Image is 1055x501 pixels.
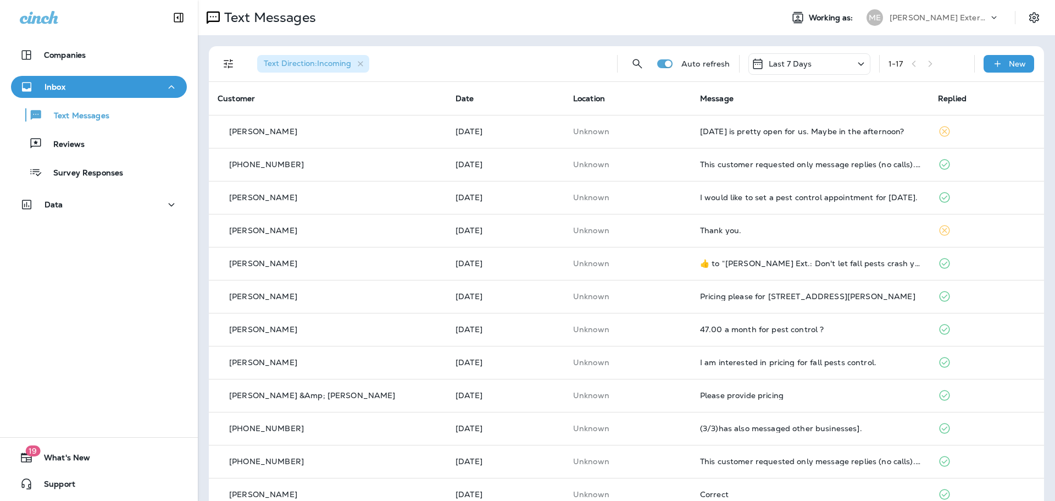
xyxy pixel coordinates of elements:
p: Inbox [45,82,65,91]
p: Auto refresh [681,59,730,68]
p: This customer does not have a last location and the phone number they messaged is not assigned to... [573,424,682,433]
p: Sep 12, 2025 02:44 PM [456,457,556,466]
p: This customer does not have a last location and the phone number they messaged is not assigned to... [573,457,682,466]
div: ​👍​ to “ Mares Ext.: Don't let fall pests crash your season! Our Quarterly Pest Control blocks an... [700,259,920,268]
button: Companies [11,44,187,66]
p: This customer does not have a last location and the phone number they messaged is not assigned to... [573,325,682,334]
p: [PERSON_NAME] &Amp; [PERSON_NAME] [229,391,396,400]
p: This customer does not have a last location and the phone number they messaged is not assigned to... [573,226,682,235]
div: (3/3)has also messaged other businesses]. [700,424,920,433]
button: Survey Responses [11,161,187,184]
p: Sep 18, 2025 11:41 AM [456,259,556,268]
p: Sep 18, 2025 10:47 AM [456,358,556,367]
p: This customer does not have a last location and the phone number they messaged is not assigned to... [573,391,682,400]
div: I would like to set a pest control appointment for November 2025. [700,193,920,202]
div: Text Direction:Incoming [257,55,369,73]
p: This customer does not have a last location and the phone number they messaged is not assigned to... [573,358,682,367]
p: [PERSON_NAME] [229,259,297,268]
p: Sep 10, 2025 09:22 AM [456,490,556,499]
div: 1 - 17 [889,59,903,68]
button: Reviews [11,132,187,155]
p: This customer does not have a last location and the phone number they messaged is not assigned to... [573,127,682,136]
button: Collapse Sidebar [163,7,194,29]
p: [PERSON_NAME] [229,358,297,367]
div: This customer requested only message replies (no calls). Reply here or respond via your LSA dashb... [700,160,920,169]
p: This customer does not have a last location and the phone number they messaged is not assigned to... [573,490,682,499]
span: Replied [938,93,967,103]
p: [PERSON_NAME] [229,226,297,235]
p: Sep 18, 2025 10:50 AM [456,325,556,334]
span: Customer [218,93,255,103]
p: Sep 18, 2025 01:36 PM [456,226,556,235]
button: Support [11,473,187,495]
div: October 10th is pretty open for us. Maybe in the afternoon? [700,127,920,136]
button: Search Messages [626,53,648,75]
p: [PERSON_NAME] [229,127,297,136]
p: Text Messages [220,9,316,26]
div: ME [867,9,883,26]
p: [PHONE_NUMBER] [229,457,304,466]
div: Correct [700,490,920,499]
div: Pricing please for 11 Franklin Ln, Poquoson Va [700,292,920,301]
p: [PERSON_NAME] [229,325,297,334]
p: This customer does not have a last location and the phone number they messaged is not assigned to... [573,292,682,301]
p: Text Messages [43,111,109,122]
span: Support [33,480,75,493]
p: This customer does not have a last location and the phone number they messaged is not assigned to... [573,160,682,169]
p: Sep 16, 2025 08:29 AM [456,424,556,433]
p: This customer does not have a last location and the phone number they messaged is not assigned to... [573,259,682,268]
div: This customer requested only message replies (no calls). Reply here or respond via your LSA dashb... [700,457,920,466]
span: 19 [25,445,40,456]
p: Companies [44,51,86,59]
p: [PHONE_NUMBER] [229,424,304,433]
p: [PERSON_NAME] [229,193,297,202]
button: Inbox [11,76,187,98]
div: I am interested in pricing for fall pests control. [700,358,920,367]
span: Message [700,93,734,103]
p: Sep 18, 2025 10:44 AM [456,391,556,400]
span: Date [456,93,474,103]
p: [PERSON_NAME] [229,292,297,301]
p: Last 7 Days [769,59,812,68]
p: This customer does not have a last location and the phone number they messaged is not assigned to... [573,193,682,202]
p: Survey Responses [42,168,123,179]
span: Text Direction : Incoming [264,58,351,68]
button: Settings [1024,8,1044,27]
div: Thank you. [700,226,920,235]
button: Filters [218,53,240,75]
p: [PHONE_NUMBER] [229,160,304,169]
p: Data [45,200,63,209]
p: [PERSON_NAME] Exterminating [890,13,989,22]
p: Reviews [42,140,85,150]
span: What's New [33,453,90,466]
p: Sep 19, 2025 05:00 PM [456,127,556,136]
div: 47.00 a month for pest control ? [700,325,920,334]
p: [PERSON_NAME] [229,490,297,499]
p: New [1009,59,1026,68]
button: 19What's New [11,447,187,469]
p: Sep 19, 2025 01:02 PM [456,160,556,169]
p: Sep 18, 2025 11:35 AM [456,292,556,301]
p: Sep 18, 2025 11:10 PM [456,193,556,202]
span: Location [573,93,605,103]
span: Working as: [809,13,856,23]
div: Please provide pricing [700,391,920,400]
button: Data [11,194,187,216]
button: Text Messages [11,103,187,126]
